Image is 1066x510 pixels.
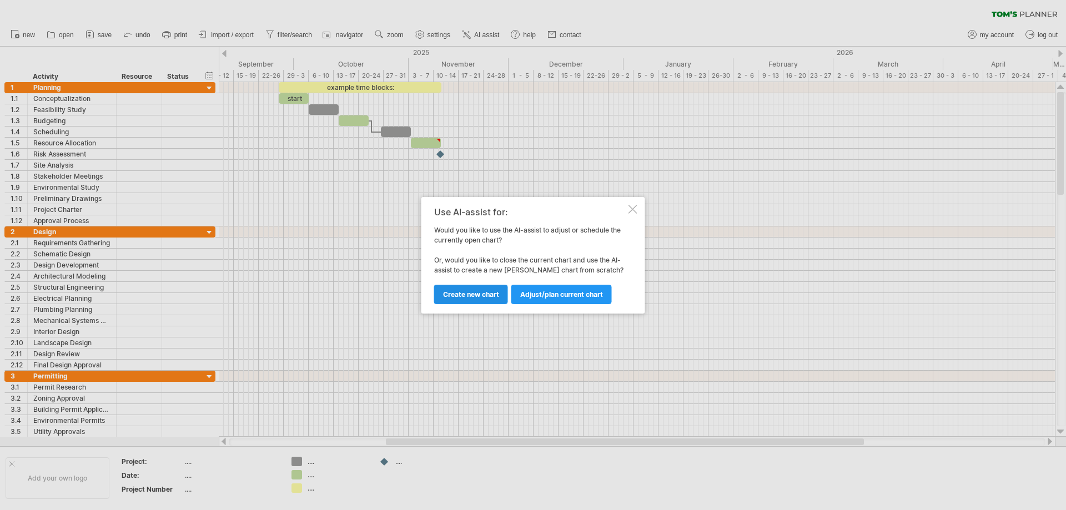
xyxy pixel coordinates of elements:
div: Would you like to use the AI-assist to adjust or schedule the currently open chart? Or, would you... [434,207,626,304]
a: Adjust/plan current chart [511,285,612,304]
span: Adjust/plan current chart [520,290,603,299]
a: Create new chart [434,285,508,304]
div: Use AI-assist for: [434,207,626,217]
span: Create new chart [443,290,499,299]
